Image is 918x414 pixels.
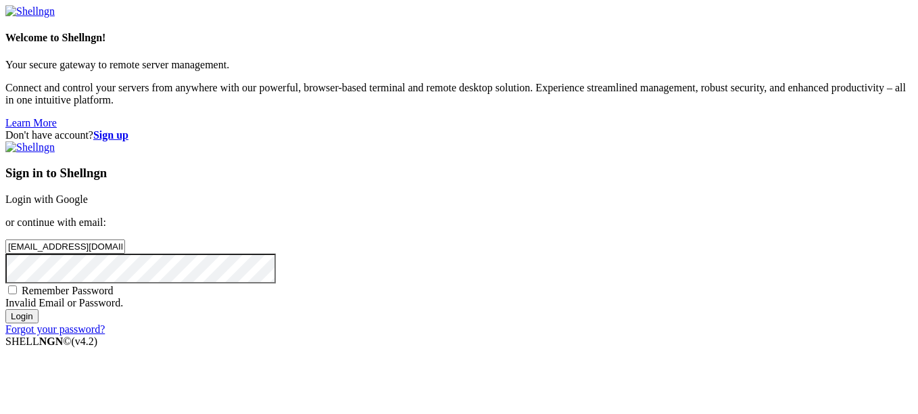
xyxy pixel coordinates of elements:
img: Shellngn [5,5,55,18]
img: Shellngn [5,141,55,154]
h3: Sign in to Shellngn [5,166,913,181]
span: Remember Password [22,285,114,296]
p: Your secure gateway to remote server management. [5,59,913,71]
h4: Welcome to Shellngn! [5,32,913,44]
span: 4.2.0 [72,336,98,347]
input: Email address [5,239,125,254]
a: Learn More [5,117,57,129]
p: Connect and control your servers from anywhere with our powerful, browser-based terminal and remo... [5,82,913,106]
div: Invalid Email or Password. [5,297,913,309]
a: Forgot your password? [5,323,105,335]
input: Login [5,309,39,323]
p: or continue with email: [5,216,913,229]
div: Don't have account? [5,129,913,141]
a: Sign up [93,129,128,141]
input: Remember Password [8,285,17,294]
a: Login with Google [5,193,88,205]
b: NGN [39,336,64,347]
span: SHELL © [5,336,97,347]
